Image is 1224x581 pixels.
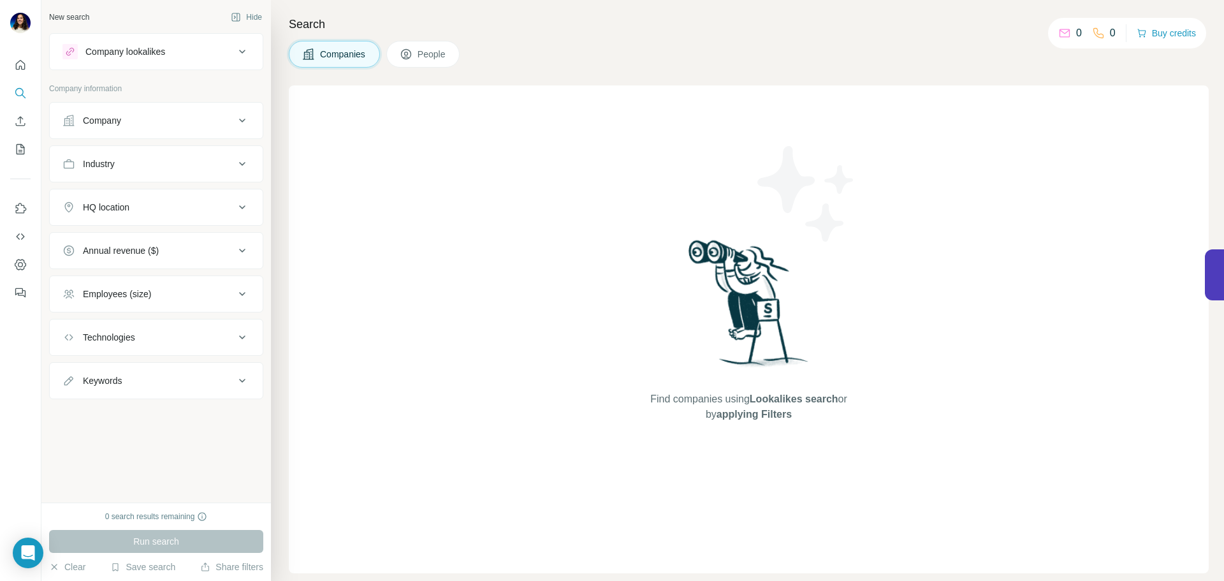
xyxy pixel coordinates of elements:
[83,331,135,344] div: Technologies
[105,511,208,522] div: 0 search results remaining
[10,13,31,33] img: Avatar
[50,279,263,309] button: Employees (size)
[83,158,115,170] div: Industry
[50,36,263,67] button: Company lookalikes
[83,201,129,214] div: HQ location
[418,48,447,61] span: People
[83,114,121,127] div: Company
[717,409,792,420] span: applying Filters
[49,11,89,23] div: New search
[750,393,838,404] span: Lookalikes search
[10,197,31,220] button: Use Surfe on LinkedIn
[85,45,165,58] div: Company lookalikes
[10,82,31,105] button: Search
[683,237,815,379] img: Surfe Illustration - Woman searching with binoculars
[110,561,175,573] button: Save search
[1110,26,1116,41] p: 0
[646,392,850,422] span: Find companies using or by
[10,253,31,276] button: Dashboard
[13,538,43,568] div: Open Intercom Messenger
[1137,24,1196,42] button: Buy credits
[749,136,864,251] img: Surfe Illustration - Stars
[289,15,1209,33] h4: Search
[200,561,263,573] button: Share filters
[320,48,367,61] span: Companies
[49,83,263,94] p: Company information
[50,235,263,266] button: Annual revenue ($)
[50,149,263,179] button: Industry
[10,281,31,304] button: Feedback
[50,105,263,136] button: Company
[10,54,31,77] button: Quick start
[222,8,271,27] button: Hide
[83,288,151,300] div: Employees (size)
[50,192,263,223] button: HQ location
[10,225,31,248] button: Use Surfe API
[10,138,31,161] button: My lists
[50,322,263,353] button: Technologies
[49,561,85,573] button: Clear
[1076,26,1082,41] p: 0
[50,365,263,396] button: Keywords
[10,110,31,133] button: Enrich CSV
[83,374,122,387] div: Keywords
[83,244,159,257] div: Annual revenue ($)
